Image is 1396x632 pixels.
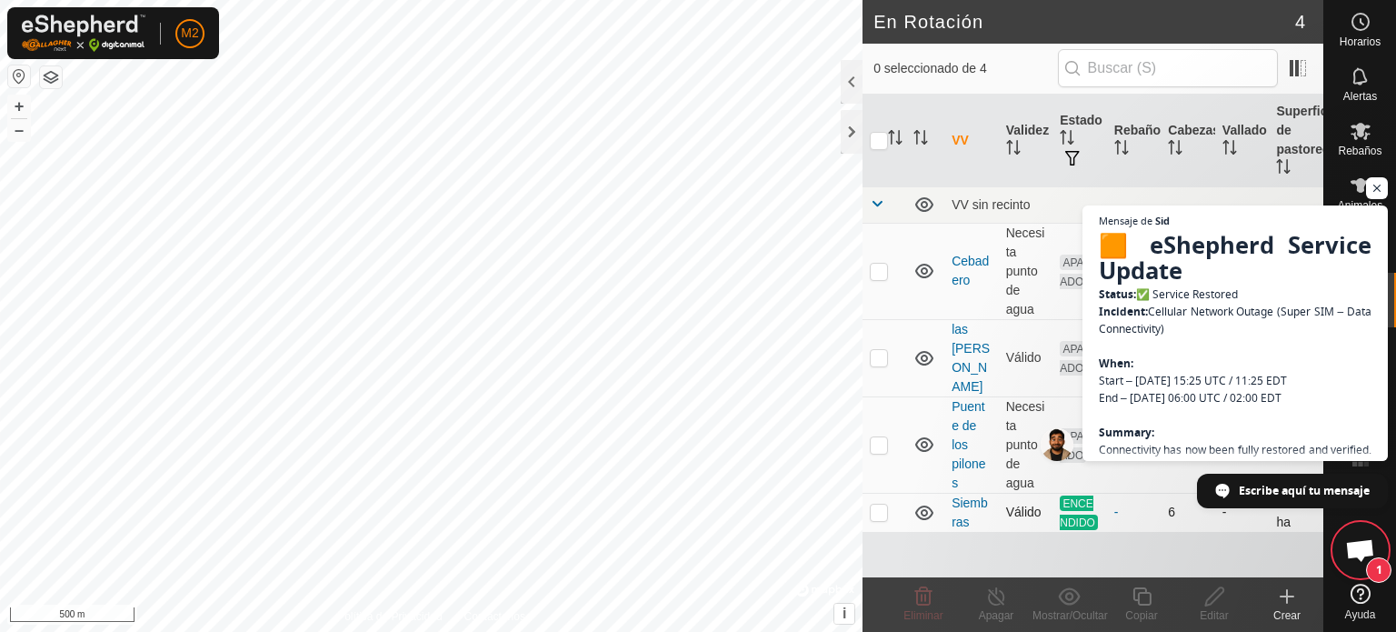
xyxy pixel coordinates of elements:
span: Eliminar [903,609,942,622]
div: Editar [1178,607,1251,624]
td: 128.1 ha [1269,493,1323,532]
button: – [8,119,30,141]
th: Validez [999,95,1053,187]
span: Escribe aquí tu mensaje [1239,475,1370,507]
td: Necesita punto de agua [999,396,1053,493]
div: Crear [1251,607,1323,624]
span: 0 seleccionado de 4 [873,59,1057,78]
button: i [834,604,854,624]
td: 6 [1161,493,1215,532]
div: Chat abierto [1333,523,1388,577]
span: Ayuda [1345,609,1376,620]
p-sorticon: Activar para ordenar [1222,143,1237,157]
span: Horarios [1340,36,1381,47]
span: Rebaños [1338,145,1381,156]
p-sorticon: Activar para ordenar [888,133,902,147]
td: - [1215,493,1270,532]
th: VV [944,95,999,187]
div: Apagar [960,607,1032,624]
span: ✅ Service Restored Cellular Network Outage (Super SIM – Data Connectivity) Start – [DATE] 15:25 U... [1099,230,1371,631]
a: Ayuda [1324,577,1396,627]
button: Restablecer Mapa [8,65,30,87]
span: ENCENDIDO [1060,496,1098,530]
p-sorticon: Activar para ordenar [1060,133,1074,147]
td: Válido [999,319,1053,396]
span: APAGADO [1060,255,1092,289]
p-sorticon: Activar para ordenar [1276,162,1291,176]
div: VV sin recinto [952,197,1316,212]
p-sorticon: Activar para ordenar [913,133,928,147]
span: i [843,606,846,621]
th: Rebaño [1107,95,1162,187]
a: Contáctenos [464,608,525,625]
img: Logo Gallagher [22,15,145,52]
td: Necesita punto de agua [999,223,1053,319]
a: Cebadero [952,254,989,287]
div: Mostrar/Ocultar [1032,607,1105,624]
span: Alertas [1343,91,1377,102]
span: Animales [1338,200,1382,211]
a: Política de Privacidad [337,608,442,625]
th: Superficie de pastoreo [1269,95,1323,187]
span: M2 [181,24,198,43]
a: Siembras [952,496,988,529]
span: APAGADO [1060,428,1092,463]
p-sorticon: Activar para ordenar [1006,143,1021,157]
div: Copiar [1105,607,1178,624]
button: Capas del Mapa [40,66,62,88]
a: Puente de los pilones [952,399,985,490]
div: - [1114,503,1154,522]
span: 1 [1366,557,1391,583]
p-sorticon: Activar para ordenar [1168,143,1182,157]
a: las [PERSON_NAME] [952,322,990,394]
span: APAGADO [1060,341,1092,376]
span: Sid [1155,216,1170,226]
h2: En Rotación [873,11,1295,33]
td: Válido [999,493,1053,532]
span: 4 [1295,8,1305,35]
input: Buscar (S) [1058,49,1278,87]
p-sorticon: Activar para ordenar [1114,143,1129,157]
button: + [8,95,30,117]
th: Vallado [1215,95,1270,187]
th: Estado [1052,95,1107,187]
th: Cabezas [1161,95,1215,187]
span: Mensaje de [1099,216,1152,226]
